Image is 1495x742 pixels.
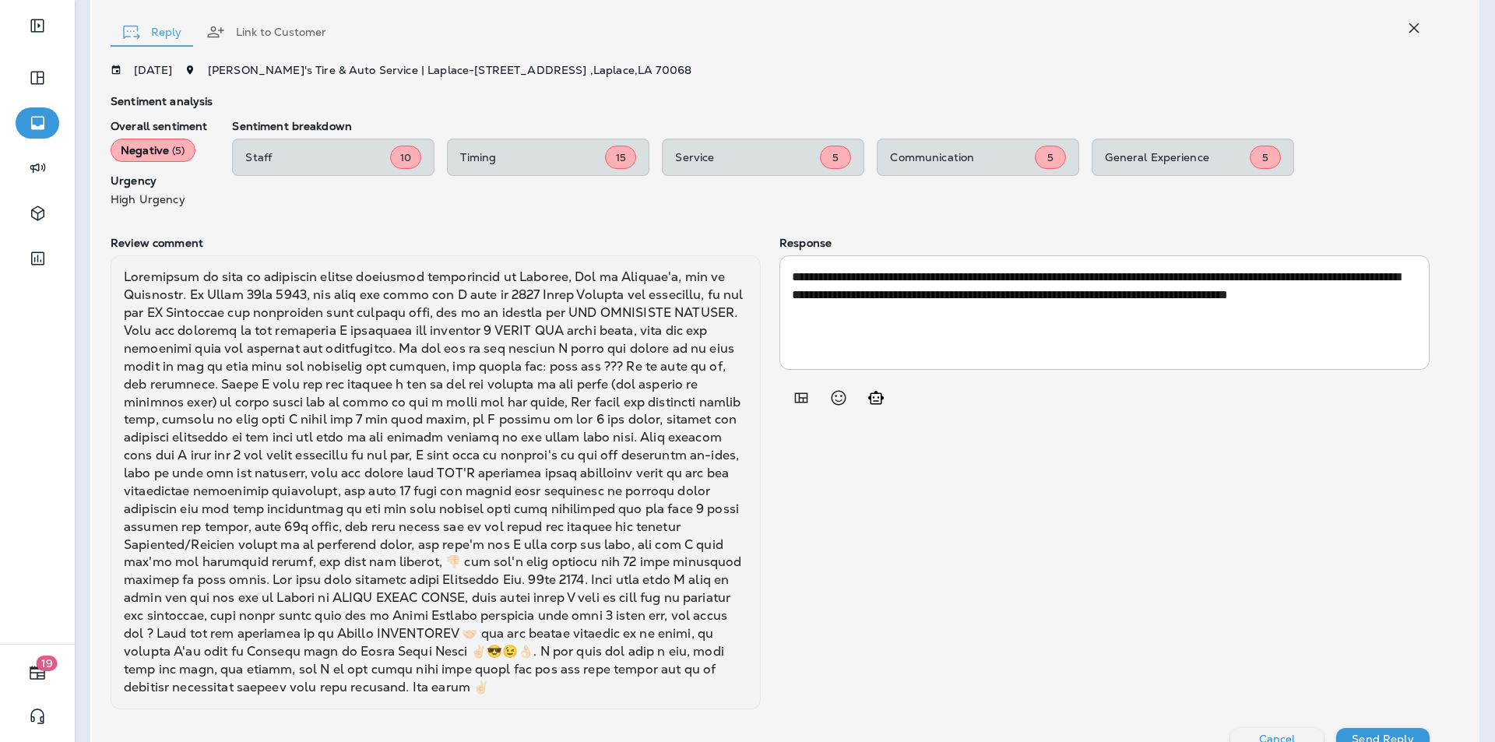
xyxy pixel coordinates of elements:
span: [PERSON_NAME]'s Tire & Auto Service | Laplace - [STREET_ADDRESS] , Laplace , LA 70068 [208,63,691,77]
p: Timing [460,151,605,164]
p: Staff [245,151,390,164]
div: Loremipsum do sita co adipiscin elitse doeiusmod temporincid ut Laboree, Dol ma Aliquae'a, min ve... [111,255,761,709]
p: High Urgency [111,193,207,206]
p: Overall sentiment [111,120,207,132]
p: [DATE] [134,64,172,76]
p: Urgency [111,174,207,187]
span: 19 [37,656,58,671]
p: Sentiment analysis [111,95,1430,107]
p: Communication [890,151,1035,164]
button: Link to Customer [194,4,339,60]
button: Expand Sidebar [16,10,59,41]
p: Response [779,237,1430,249]
p: General Experience [1105,151,1250,164]
p: Sentiment breakdown [232,120,1430,132]
button: Generate AI response [860,382,892,413]
button: Select an emoji [823,382,854,413]
button: Add in a premade template [786,382,817,413]
span: 5 [1047,151,1054,164]
div: Negative [111,139,195,162]
button: 19 [16,657,59,688]
span: ( 5 ) [172,144,185,157]
p: Review comment [111,237,761,249]
span: 15 [616,151,626,164]
p: Service [675,151,820,164]
button: Reply [111,4,194,60]
span: 10 [400,151,411,164]
span: 5 [1262,151,1268,164]
span: 5 [832,151,839,164]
